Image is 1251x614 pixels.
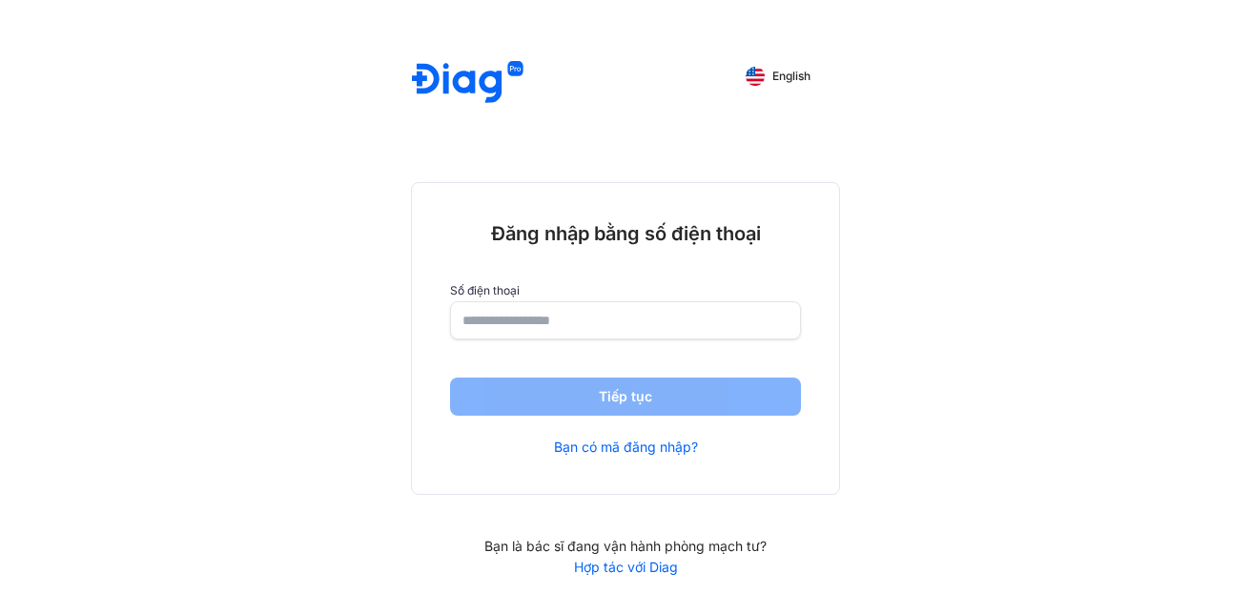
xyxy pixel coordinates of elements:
button: English [732,61,824,92]
a: Hợp tác với Diag [411,559,840,576]
img: English [746,67,765,86]
span: English [772,70,810,83]
a: Bạn có mã đăng nhập? [554,439,698,456]
button: Tiếp tục [450,378,801,416]
div: Bạn là bác sĩ đang vận hành phòng mạch tư? [411,538,840,555]
img: logo [412,61,523,106]
div: Đăng nhập bằng số điện thoại [450,221,801,246]
label: Số điện thoại [450,284,801,297]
